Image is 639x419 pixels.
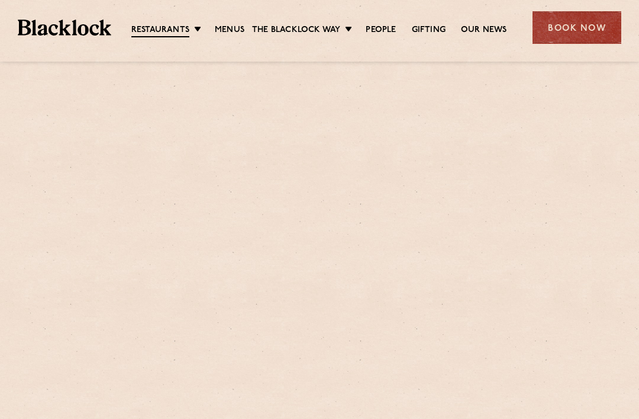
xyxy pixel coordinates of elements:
a: The Blacklock Way [252,24,340,36]
a: Our News [461,24,507,36]
a: Menus [215,24,244,36]
a: People [366,24,396,36]
img: BL_Textured_Logo-footer-cropped.svg [18,20,111,36]
div: Book Now [532,11,621,44]
a: Gifting [412,24,446,36]
a: Restaurants [131,24,189,37]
